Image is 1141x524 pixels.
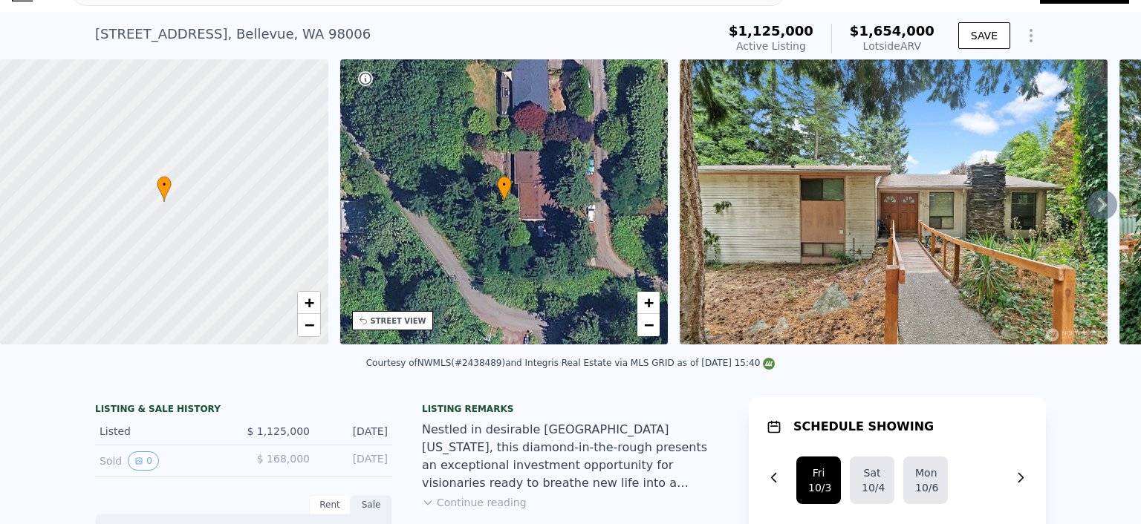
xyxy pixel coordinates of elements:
a: Zoom in [637,292,660,314]
a: Zoom in [298,292,320,314]
button: SAVE [958,22,1010,49]
div: Sat [862,465,882,480]
div: Fri [808,465,829,480]
div: STREET VIEW [371,315,426,327]
img: NWMLS Logo [763,358,775,370]
span: + [644,293,654,312]
a: Zoom out [298,314,320,336]
div: LISTING & SALE HISTORY [95,403,392,418]
button: Mon10/6 [903,456,948,504]
div: Courtesy of NWMLS (#2438489) and Integris Real Estate via MLS GRID as of [DATE] 15:40 [366,358,776,368]
span: • [497,178,512,191]
img: Sale: 169801323 Parcel: 98057691 [680,59,1108,344]
div: Mon [915,465,936,480]
div: • [157,176,172,202]
div: [DATE] [322,424,388,439]
div: Sold [100,451,232,471]
div: [STREET_ADDRESS] , Bellevue , WA 98006 [95,24,371,45]
div: Listed [100,424,232,439]
span: $ 168,000 [257,453,310,465]
span: + [304,293,313,312]
div: Lotside ARV [850,39,934,53]
div: Nestled in desirable [GEOGRAPHIC_DATA][US_STATE], this diamond-in-the-rough presents an exception... [422,421,719,492]
div: [DATE] [322,451,388,471]
span: $1,654,000 [850,23,934,39]
span: Active Listing [736,40,806,52]
div: • [497,176,512,202]
span: − [644,315,654,334]
button: Show Options [1016,21,1046,50]
div: Sale [351,495,392,514]
div: 10/6 [915,480,936,495]
div: 10/3 [808,480,829,495]
div: Rent [309,495,351,514]
span: $ 1,125,000 [247,425,310,437]
a: Zoom out [637,314,660,336]
button: Continue reading [422,495,527,510]
div: Listing remarks [422,403,719,415]
span: $1,125,000 [729,23,813,39]
button: Sat10/4 [850,456,894,504]
h1: SCHEDULE SHOWING [793,418,934,436]
span: − [304,315,313,334]
span: • [157,178,172,191]
div: 10/4 [862,480,882,495]
button: View historical data [128,451,159,471]
button: Fri10/3 [796,456,841,504]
